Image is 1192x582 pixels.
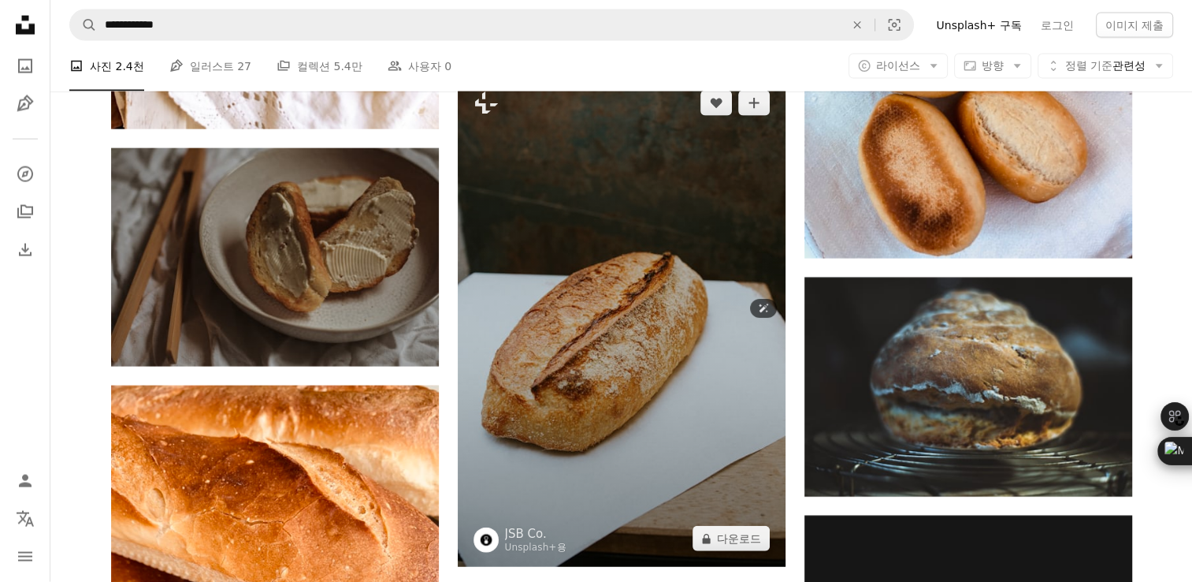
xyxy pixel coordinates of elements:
a: 홈 — Unsplash [9,9,41,44]
button: 정렬 기준관련성 [1038,54,1173,79]
div: 용 [505,542,566,554]
button: 라이선스 [849,54,948,79]
a: 로그인 / 가입 [9,465,41,497]
a: 일러스트 27 [169,41,251,91]
span: 관련성 [1065,58,1146,74]
a: 사진 [9,50,41,82]
span: 라이선스 [876,59,920,72]
a: 로그인 [1031,13,1083,38]
img: JSB Co.의 프로필로 이동 [473,528,499,553]
img: 선반에서 식히는 빵 한 덩어리 [804,278,1132,496]
a: Unsplash+ [505,542,557,553]
span: 5.4만 [333,58,362,75]
form: 사이트 전체에서 이미지 찾기 [69,9,914,41]
img: 종이 위에 앉아 있는 빵 한 덩어리 [458,75,785,567]
a: 컬렉션 [9,196,41,228]
button: 언어 [9,503,41,535]
a: 선반에서 식히는 빵 한 덩어리 [804,380,1132,394]
a: JSB Co. [505,526,566,542]
a: Unsplash+ 구독 [926,13,1030,38]
button: 컬렉션에 추가 [738,91,770,116]
a: 종이 위에 앉아 있는 빵 한 덩어리 [458,314,785,328]
button: 삭제 [840,10,875,40]
span: 0 [444,58,451,75]
span: 방향 [982,59,1004,72]
span: 27 [237,58,251,75]
button: Unsplash 검색 [70,10,97,40]
a: 다운로드 내역 [9,234,41,266]
button: 방향 [954,54,1031,79]
img: 흰색 세라믹 접시에 빵 [111,148,439,367]
button: 메뉴 [9,541,41,573]
button: 이미지 제출 [1096,13,1173,38]
span: 정렬 기준 [1065,59,1112,72]
button: 시각적 검색 [875,10,913,40]
a: 일러스트 [9,88,41,120]
a: 탐색 [9,159,41,190]
a: 사용자 0 [388,41,451,91]
a: 컬렉션 5.4만 [277,41,362,91]
button: 다운로드 [693,526,770,551]
a: 흰색 세라믹 접시에 빵 [111,250,439,264]
button: 좋아요 [700,91,732,116]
